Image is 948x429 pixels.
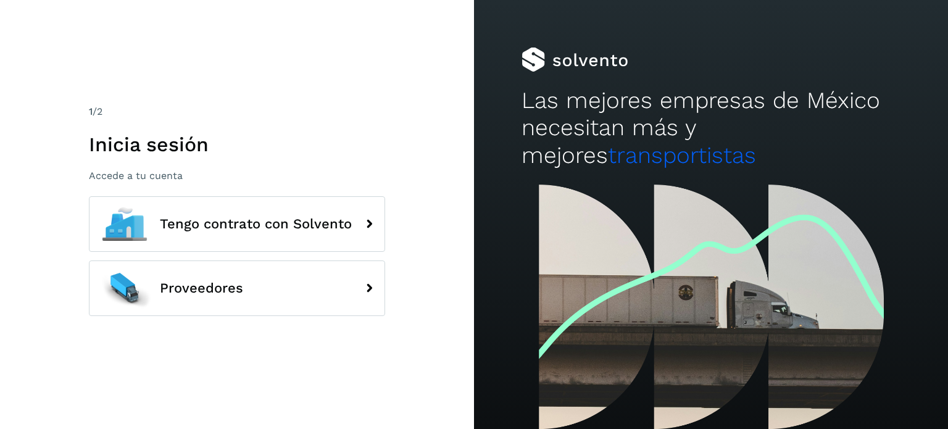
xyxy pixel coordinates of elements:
[160,281,243,296] span: Proveedores
[89,170,385,181] p: Accede a tu cuenta
[89,106,93,117] span: 1
[89,133,385,156] h1: Inicia sesión
[89,104,385,119] div: /2
[160,217,352,231] span: Tengo contrato con Solvento
[89,196,385,252] button: Tengo contrato con Solvento
[522,87,900,169] h2: Las mejores empresas de México necesitan más y mejores
[608,142,756,169] span: transportistas
[89,260,385,316] button: Proveedores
